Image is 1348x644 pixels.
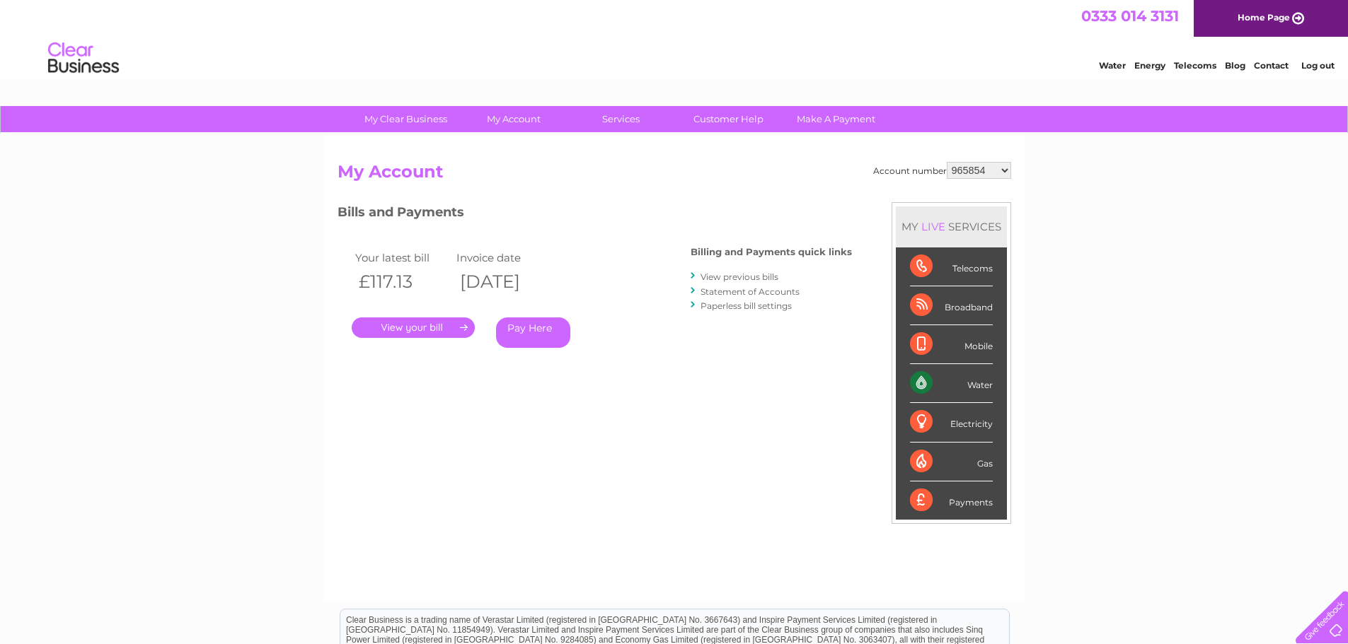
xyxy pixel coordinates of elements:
[1174,60,1216,71] a: Telecoms
[340,8,1009,69] div: Clear Business is a trading name of Verastar Limited (registered in [GEOGRAPHIC_DATA] No. 3667643...
[1225,60,1245,71] a: Blog
[47,37,120,80] img: logo.png
[347,106,464,132] a: My Clear Business
[352,267,454,296] th: £117.13
[910,286,993,325] div: Broadband
[496,317,570,348] a: Pay Here
[701,286,800,297] a: Statement of Accounts
[1254,60,1289,71] a: Contact
[918,220,948,233] div: LIVE
[1099,60,1126,71] a: Water
[1081,7,1179,25] a: 0333 014 3131
[453,267,555,296] th: [DATE]
[873,162,1011,179] div: Account number
[352,248,454,267] td: Your latest bill
[910,325,993,364] div: Mobile
[338,202,852,227] h3: Bills and Payments
[896,206,1007,247] div: MY SERVICES
[691,247,852,257] h4: Billing and Payments quick links
[1301,60,1335,71] a: Log out
[910,443,993,481] div: Gas
[778,106,894,132] a: Make A Payment
[455,106,572,132] a: My Account
[910,247,993,286] div: Telecoms
[701,271,778,282] a: View previous bills
[453,248,555,267] td: Invoice date
[338,162,1011,189] h2: My Account
[910,481,993,520] div: Payments
[563,106,679,132] a: Services
[352,317,475,338] a: .
[910,364,993,403] div: Water
[1134,60,1165,71] a: Energy
[701,300,792,311] a: Paperless bill settings
[670,106,787,132] a: Customer Help
[910,403,993,442] div: Electricity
